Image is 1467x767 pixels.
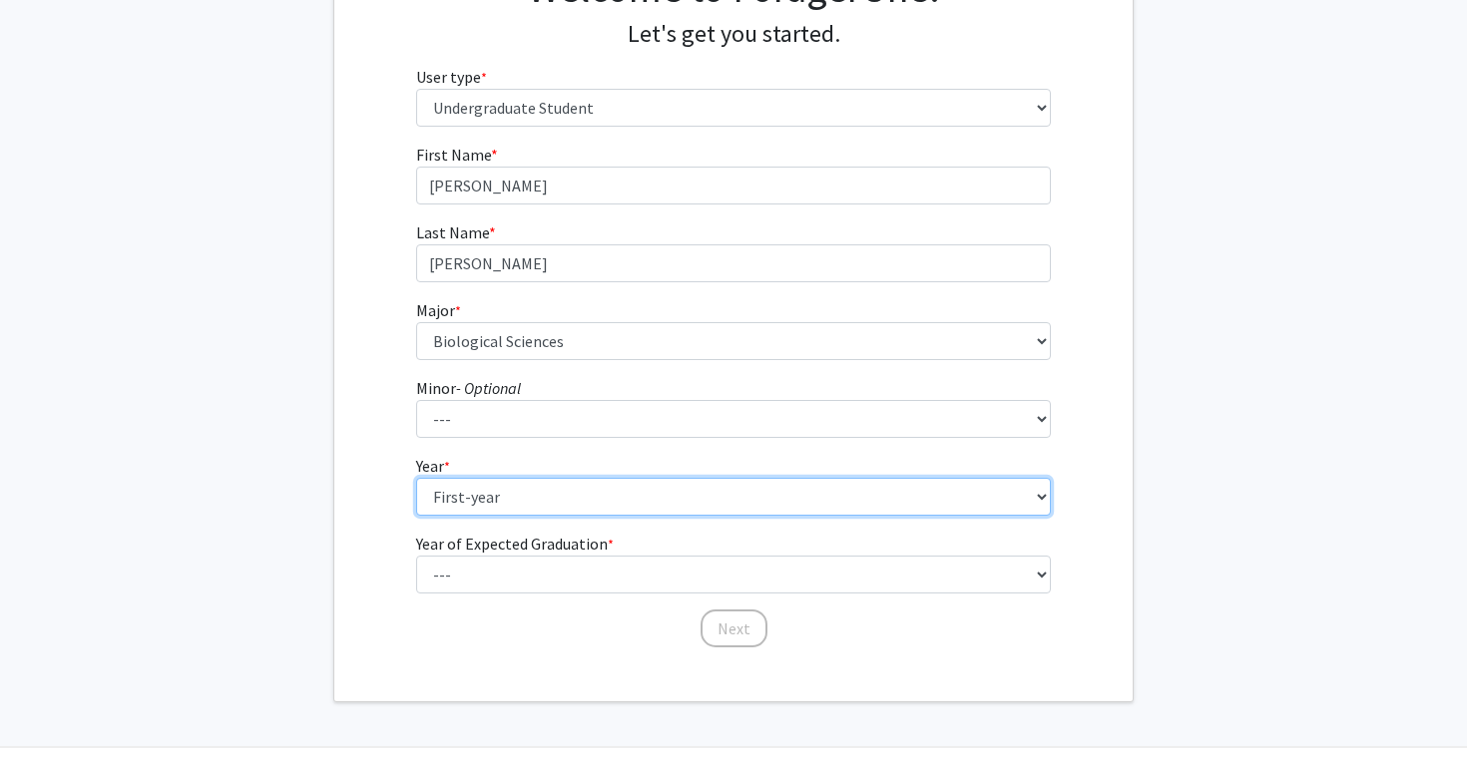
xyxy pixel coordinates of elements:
label: Major [416,298,461,322]
label: Minor [416,376,521,400]
iframe: Chat [15,677,85,752]
label: Year of Expected Graduation [416,532,614,556]
span: Last Name [416,222,489,242]
label: Year [416,454,450,478]
label: User type [416,65,487,89]
i: - Optional [456,378,521,398]
h4: Let's get you started. [416,20,1052,49]
span: First Name [416,145,491,165]
button: Next [701,609,767,647]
